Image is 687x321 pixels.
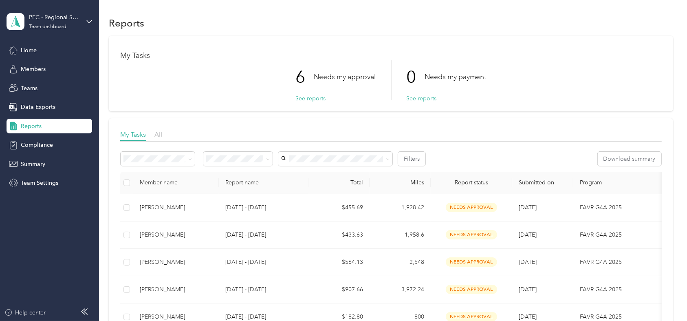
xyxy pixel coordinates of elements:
span: Members [21,65,46,73]
th: Submitted on [512,172,573,194]
div: [PERSON_NAME] [140,258,212,267]
td: 1,958.6 [370,221,431,249]
div: [PERSON_NAME] [140,285,212,294]
p: 6 [295,60,314,94]
td: 3,972.24 [370,276,431,303]
div: Total [315,179,363,186]
button: Help center [4,308,46,317]
div: Member name [140,179,212,186]
span: [DATE] [519,231,537,238]
button: See reports [295,94,326,103]
span: All [154,131,162,138]
div: [PERSON_NAME] [140,230,212,239]
span: Teams [21,84,37,93]
span: Report status [437,179,506,186]
p: FAVR G4A 2025 [580,258,669,267]
h1: Reports [109,19,144,27]
span: needs approval [446,257,497,267]
span: Team Settings [21,179,58,187]
td: $907.66 [308,276,370,303]
p: Needs my approval [314,72,376,82]
td: FAVR G4A 2025 [573,249,675,276]
span: Home [21,46,37,55]
span: [DATE] [519,204,537,211]
span: needs approval [446,285,497,294]
td: 1,928.42 [370,194,431,221]
button: Download summary [598,152,661,166]
td: $455.69 [308,194,370,221]
span: [DATE] [519,286,537,293]
span: Compliance [21,141,53,149]
span: Reports [21,122,42,131]
p: [DATE] - [DATE] [225,285,302,294]
th: Program [573,172,675,194]
div: PFC - Regional Sales Manager [29,13,80,22]
button: See reports [406,94,436,103]
td: $433.63 [308,221,370,249]
p: [DATE] - [DATE] [225,258,302,267]
div: Team dashboard [29,24,66,29]
th: Report name [219,172,308,194]
span: My Tasks [120,131,146,138]
td: FAVR G4A 2025 [573,276,675,303]
td: FAVR G4A 2025 [573,221,675,249]
span: Summary [21,160,45,168]
iframe: Everlance-gr Chat Button Frame [641,275,687,321]
h1: My Tasks [120,51,661,60]
div: Miles [376,179,424,186]
td: FAVR G4A 2025 [573,194,675,221]
p: FAVR G4A 2025 [580,285,669,294]
button: Filters [398,152,425,166]
p: FAVR G4A 2025 [580,203,669,212]
span: [DATE] [519,259,537,266]
p: [DATE] - [DATE] [225,203,302,212]
div: [PERSON_NAME] [140,203,212,212]
td: $564.13 [308,249,370,276]
span: needs approval [446,203,497,212]
p: [DATE] - [DATE] [225,230,302,239]
p: FAVR G4A 2025 [580,230,669,239]
span: [DATE] [519,313,537,320]
span: needs approval [446,230,497,239]
th: Member name [133,172,219,194]
span: Data Exports [21,103,55,111]
p: Needs my payment [425,72,486,82]
td: 2,548 [370,249,431,276]
p: 0 [406,60,425,94]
